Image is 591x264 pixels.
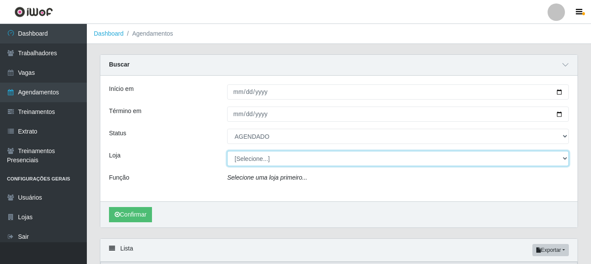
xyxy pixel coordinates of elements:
[227,84,569,100] input: 00/00/0000
[109,129,126,138] label: Status
[14,7,53,17] img: CoreUI Logo
[227,174,307,181] i: Selecione uma loja primeiro...
[94,30,124,37] a: Dashboard
[109,61,129,68] strong: Buscar
[100,239,578,262] div: Lista
[109,84,134,94] label: Início em
[227,107,569,122] input: 00/00/0000
[109,173,129,182] label: Função
[532,244,569,256] button: Exportar
[87,24,591,44] nav: breadcrumb
[124,29,173,38] li: Agendamentos
[109,151,120,160] label: Loja
[109,207,152,222] button: Confirmar
[109,107,142,116] label: Término em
